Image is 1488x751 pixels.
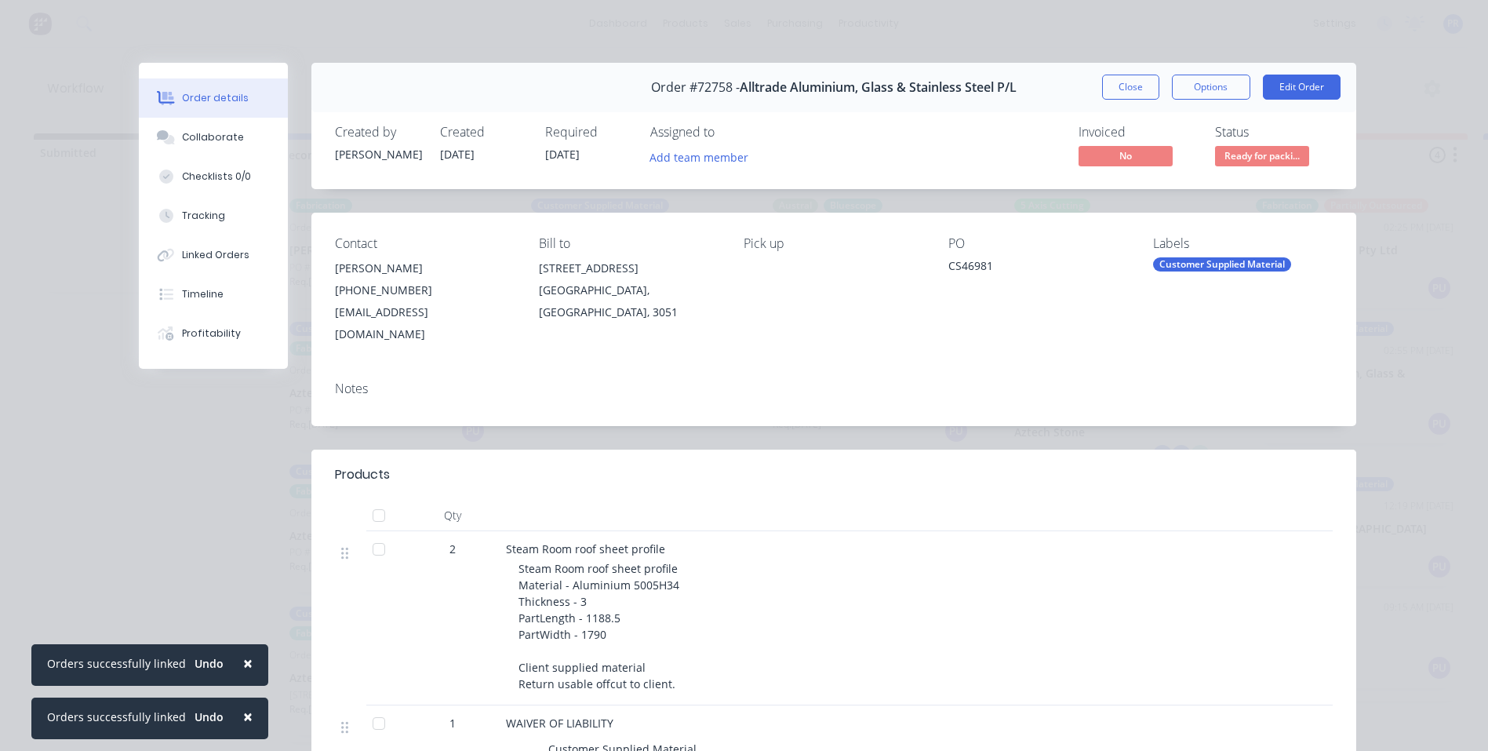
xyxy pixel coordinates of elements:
[47,655,186,672] div: Orders successfully linked
[335,257,515,345] div: [PERSON_NAME][PHONE_NUMBER][EMAIL_ADDRESS][DOMAIN_NAME]
[1079,146,1173,166] span: No
[539,236,719,251] div: Bill to
[440,125,526,140] div: Created
[335,279,515,301] div: [PHONE_NUMBER]
[506,541,665,556] span: Steam Room roof sheet profile
[1215,146,1309,166] span: Ready for packi...
[335,125,421,140] div: Created by
[243,652,253,674] span: ×
[651,80,740,95] span: Order #72758 -
[182,326,241,341] div: Profitability
[650,125,807,140] div: Assigned to
[335,236,515,251] div: Contact
[243,705,253,727] span: ×
[182,209,225,223] div: Tracking
[449,715,456,731] span: 1
[335,465,390,484] div: Products
[186,652,232,676] button: Undo
[948,236,1128,251] div: PO
[641,146,756,167] button: Add team member
[539,279,719,323] div: [GEOGRAPHIC_DATA], [GEOGRAPHIC_DATA], 3051
[545,147,580,162] span: [DATE]
[539,257,719,279] div: [STREET_ADDRESS]
[506,716,613,731] span: WAIVER OF LIABILITY
[1102,75,1159,100] button: Close
[139,157,288,196] button: Checklists 0/0
[139,196,288,235] button: Tracking
[335,301,515,345] div: [EMAIL_ADDRESS][DOMAIN_NAME]
[1263,75,1341,100] button: Edit Order
[186,705,232,729] button: Undo
[545,125,631,140] div: Required
[139,314,288,353] button: Profitability
[139,235,288,275] button: Linked Orders
[182,91,249,105] div: Order details
[518,561,681,691] span: Steam Room roof sheet profile Material - Aluminium 5005H34 Thickness - 3 PartLength - 1188.5 Part...
[182,130,244,144] div: Collaborate
[182,170,251,184] div: Checklists 0/0
[1215,146,1309,170] button: Ready for packi...
[139,118,288,157] button: Collaborate
[182,287,224,301] div: Timeline
[650,146,757,167] button: Add team member
[182,248,249,262] div: Linked Orders
[1435,698,1472,735] iframe: Intercom live chat
[139,78,288,118] button: Order details
[449,541,456,557] span: 2
[948,257,1128,279] div: CS46981
[1079,125,1196,140] div: Invoiced
[440,147,475,162] span: [DATE]
[406,500,500,531] div: Qty
[1215,125,1333,140] div: Status
[1153,257,1291,272] div: Customer Supplied Material
[227,644,268,682] button: Close
[335,146,421,162] div: [PERSON_NAME]
[47,709,186,725] div: Orders successfully linked
[740,80,1017,95] span: Alltrade Aluminium, Glass & Stainless Steel P/L
[1172,75,1250,100] button: Options
[335,381,1333,396] div: Notes
[744,236,923,251] div: Pick up
[139,275,288,314] button: Timeline
[227,698,268,735] button: Close
[539,257,719,323] div: [STREET_ADDRESS][GEOGRAPHIC_DATA], [GEOGRAPHIC_DATA], 3051
[1153,236,1333,251] div: Labels
[335,257,515,279] div: [PERSON_NAME]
